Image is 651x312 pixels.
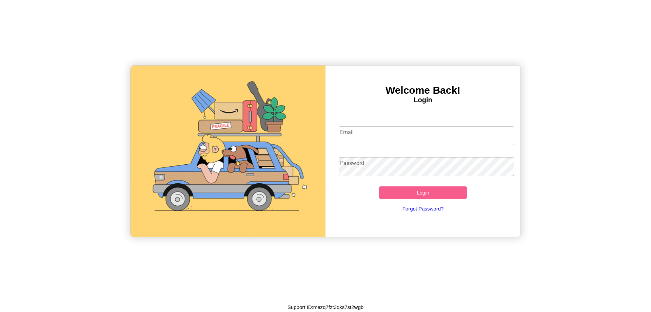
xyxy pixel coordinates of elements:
[131,66,325,237] img: gif
[379,186,467,199] button: Login
[325,85,520,96] h3: Welcome Back!
[335,199,511,218] a: Forgot Password?
[288,302,363,312] p: Support ID: mezq7fzt3qks7st2wgb
[325,96,520,104] h4: Login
